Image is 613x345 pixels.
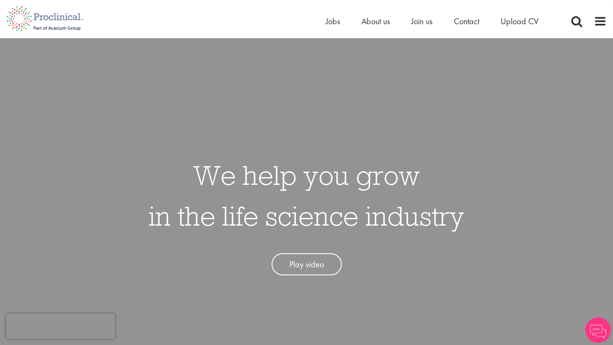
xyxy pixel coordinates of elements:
[501,16,539,27] a: Upload CV
[585,317,611,343] img: Chatbot
[272,253,342,276] a: Play video
[361,16,390,27] a: About us
[411,16,433,27] a: Join us
[454,16,479,27] a: Contact
[326,16,340,27] a: Jobs
[149,155,464,236] h1: We help you grow in the life science industry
